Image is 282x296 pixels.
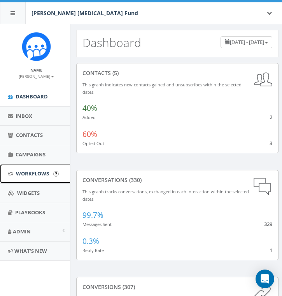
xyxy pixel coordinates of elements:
[82,283,272,291] div: conversions
[16,151,46,158] span: Campaigns
[32,9,138,17] span: [PERSON_NAME] [MEDICAL_DATA] Fund
[82,82,242,95] small: This graph indicates new contacts gained and unsubscribes within the selected dates.
[82,103,97,113] span: 40%
[30,67,42,73] small: Name
[15,209,45,216] span: Playbooks
[270,114,272,121] span: 2
[22,32,51,61] img: Rally_Corp_Logo_1.png
[16,112,32,119] span: Inbox
[19,74,54,79] small: [PERSON_NAME]
[270,247,272,254] span: 1
[82,114,96,120] small: Added
[16,170,49,177] span: Workflows
[128,176,142,184] span: (330)
[16,93,48,100] span: Dashboard
[13,228,31,235] span: Admin
[53,171,59,177] input: Submit
[270,140,272,147] span: 3
[16,131,43,138] span: Contacts
[82,176,272,184] div: conversations
[14,247,47,254] span: What's New
[121,283,135,291] span: (307)
[111,69,119,77] span: (5)
[82,36,141,49] h2: Dashboard
[82,69,272,77] div: contacts
[82,189,249,202] small: This graph tracks conversations, exchanged in each interaction within the selected dates.
[82,210,103,220] span: 99.7%
[264,221,272,228] span: 329
[82,140,104,146] small: Opted Out
[82,221,112,227] small: Messages Sent
[17,189,40,196] span: Widgets
[82,247,104,253] small: Reply Rate
[19,72,54,79] a: [PERSON_NAME]
[256,270,274,288] div: Open Intercom Messenger
[82,236,99,246] span: 0.3%
[230,39,264,46] span: [DATE] - [DATE]
[82,129,97,139] span: 60%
